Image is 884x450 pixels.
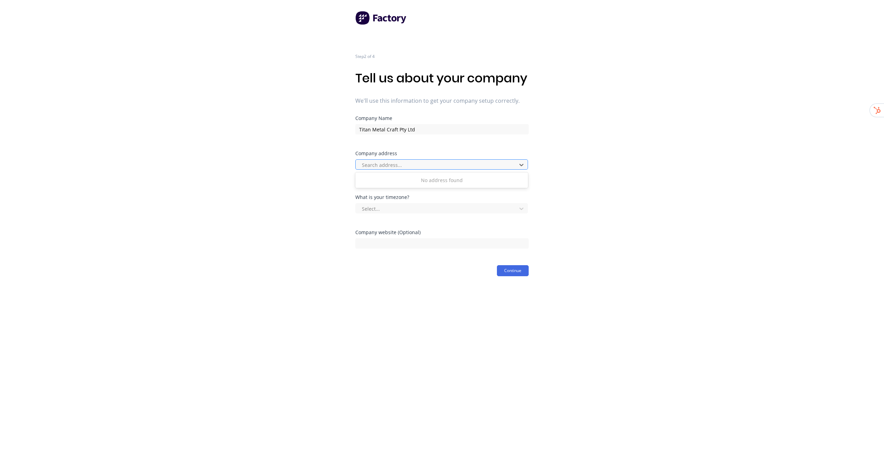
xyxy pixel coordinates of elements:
div: Company Name [355,116,529,121]
div: Company address [355,151,529,156]
div: No address found [355,174,528,187]
span: We'll use this information to get your company setup correctly. [355,97,529,105]
span: Step 2 of 4 [355,53,375,59]
div: What is your timezone? [355,195,529,200]
button: Continue [497,265,529,276]
img: Factory [355,11,407,25]
div: Company website (Optional) [355,230,529,235]
h1: Tell us about your company [355,71,529,86]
